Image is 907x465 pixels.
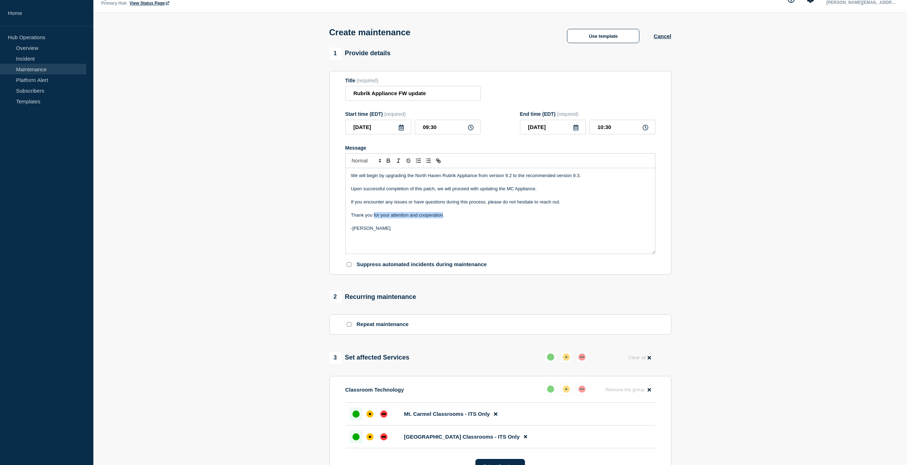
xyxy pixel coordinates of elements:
span: Remove the group [605,387,645,392]
span: (required) [557,111,579,117]
p: Classroom Technology [345,387,404,393]
span: 3 [329,352,341,364]
span: 2 [329,291,341,303]
p: Repeat maintenance [357,321,409,328]
button: down [576,351,588,363]
button: up [544,351,557,363]
input: YYYY-MM-DD [520,120,586,134]
span: (required) [357,78,378,83]
span: 1 [329,47,341,60]
p: We will begin by upgrading the North Haven Rubrik Appliance from version 9.2 to the recommended v... [351,172,650,179]
div: Set affected Services [329,352,409,364]
div: Provide details [329,47,391,60]
div: up [352,433,360,440]
p: Upon successful completion of this patch, we will proceed with updating the MC Appliance. [351,186,650,192]
button: Toggle link [433,156,443,165]
button: Remove the group [601,383,655,397]
button: Clear all [624,351,655,365]
button: up [544,383,557,396]
div: up [547,386,554,393]
div: affected [563,353,570,361]
button: Toggle bulleted list [423,156,433,165]
input: YYYY-MM-DD [345,120,411,134]
input: Title [345,86,481,100]
div: Recurring maintenance [329,291,416,303]
p: Primary Hub [101,1,127,6]
input: HH:MM [415,120,481,134]
button: affected [560,383,573,396]
button: down [576,383,588,396]
h1: Create maintenance [329,27,411,37]
div: End time (EDT) [520,111,655,117]
div: down [380,410,387,418]
button: Toggle bold text [383,156,393,165]
a: View Status Page [129,1,169,6]
div: affected [563,386,570,393]
p: If you encounter any issues or have questions during this process, please do not hesitate to reac... [351,199,650,205]
input: HH:MM [589,120,655,134]
span: Font size [349,156,383,165]
span: (required) [384,111,406,117]
div: Message [345,145,655,151]
div: up [547,353,554,361]
div: down [380,433,387,440]
input: Repeat maintenance [347,322,351,327]
div: Message [346,168,655,254]
button: Toggle strikethrough text [403,156,413,165]
div: affected [366,410,373,418]
div: Title [345,78,481,83]
button: Use template [567,29,639,43]
button: Cancel [654,33,671,39]
div: down [578,353,586,361]
button: Toggle italic text [393,156,403,165]
p: Suppress automated incidents during maintenance [357,261,487,268]
span: Mt. Carmel Classrooms - ITS Only [404,411,490,417]
button: affected [560,351,573,363]
p: -[PERSON_NAME] [351,225,650,232]
p: Thank you for your attention and cooperation. [351,212,650,218]
span: [GEOGRAPHIC_DATA] Classrooms - ITS Only [404,434,520,440]
div: up [352,410,360,418]
button: Toggle ordered list [413,156,423,165]
input: Suppress automated incidents during maintenance [347,262,351,267]
div: affected [366,433,373,440]
div: Start time (EDT) [345,111,481,117]
div: down [578,386,586,393]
